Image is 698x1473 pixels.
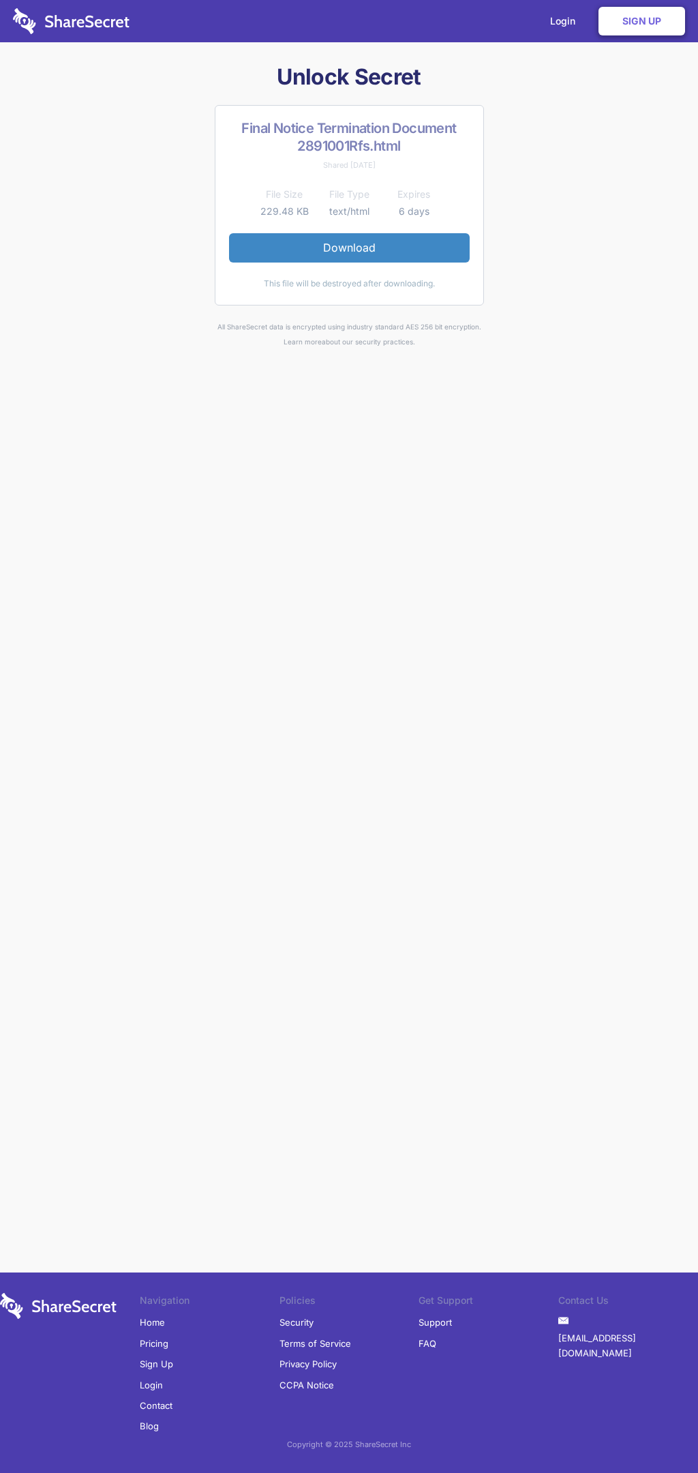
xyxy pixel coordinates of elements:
[13,8,130,34] img: logo-wordmark-white-trans-d4663122ce5f474addd5e946df7df03e33cb6a1c49d2221995e7729f52c070b2.svg
[419,1312,452,1333] a: Support
[382,186,446,203] th: Expires
[140,1312,165,1333] a: Home
[279,1312,314,1333] a: Security
[279,1293,419,1312] li: Policies
[317,186,382,203] th: File Type
[419,1333,436,1354] a: FAQ
[229,276,470,291] div: This file will be destroyed after downloading.
[140,1416,159,1436] a: Blog
[279,1375,334,1395] a: CCPA Notice
[140,1354,173,1374] a: Sign Up
[317,203,382,220] td: text/html
[140,1333,168,1354] a: Pricing
[229,119,470,155] h2: Final Notice Termination Document 2891001Rfs.html
[382,203,446,220] td: 6 days
[229,158,470,173] div: Shared [DATE]
[252,203,317,220] td: 229.48 KB
[284,338,322,346] a: Learn more
[419,1293,558,1312] li: Get Support
[252,186,317,203] th: File Size
[558,1328,698,1364] a: [EMAIL_ADDRESS][DOMAIN_NAME]
[598,7,685,35] a: Sign Up
[229,233,470,262] a: Download
[140,1293,279,1312] li: Navigation
[140,1375,163,1395] a: Login
[558,1293,698,1312] li: Contact Us
[279,1354,337,1374] a: Privacy Policy
[140,1395,172,1416] a: Contact
[279,1333,351,1354] a: Terms of Service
